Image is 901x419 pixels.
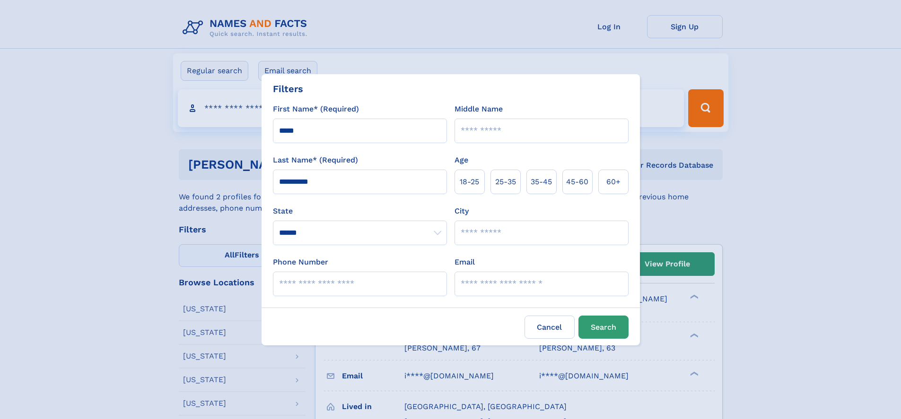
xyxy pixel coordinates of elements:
[273,257,328,268] label: Phone Number
[566,176,588,188] span: 45‑60
[455,154,468,166] label: Age
[273,154,358,166] label: Last Name* (Required)
[273,103,359,115] label: First Name* (Required)
[273,82,303,96] div: Filters
[531,176,552,188] span: 35‑45
[460,176,479,188] span: 18‑25
[273,205,447,217] label: State
[455,205,469,217] label: City
[495,176,516,188] span: 25‑35
[525,316,575,339] label: Cancel
[455,257,475,268] label: Email
[455,103,503,115] label: Middle Name
[578,316,629,339] button: Search
[606,176,621,188] span: 60+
